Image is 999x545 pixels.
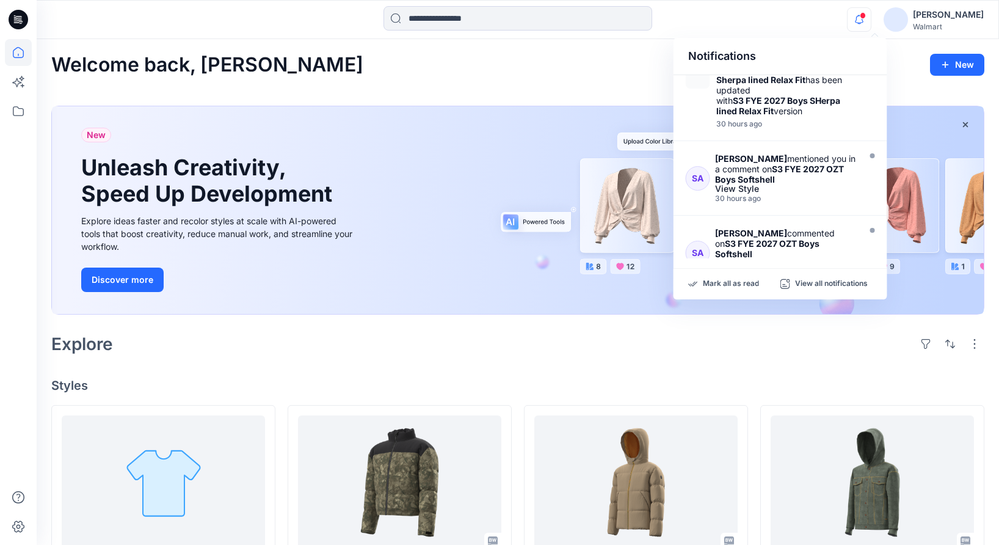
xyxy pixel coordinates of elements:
[715,185,857,193] div: View Style
[81,214,356,253] div: Explore ideas faster and recolor styles at scale with AI-powered tools that boost creativity, red...
[686,64,710,89] img: S3 FYE 2027 Boys SHerpa lined Relax Fit
[715,228,857,259] div: commented on
[715,238,819,259] strong: S3 FYE 2027 OZT Boys Softshell
[716,95,840,116] strong: S3 FYE 2027 Boys SHerpa lined Relax Fit
[913,22,984,31] div: Walmart
[81,268,164,292] button: Discover more
[715,194,857,203] div: Thursday, September 25, 2025 14:25
[884,7,908,32] img: avatar
[703,279,759,290] p: Mark all as read
[716,120,857,128] div: Thursday, September 25, 2025 14:55
[51,54,363,76] h2: Welcome back, [PERSON_NAME]
[715,228,787,238] strong: [PERSON_NAME]
[715,153,787,164] strong: [PERSON_NAME]
[51,334,113,354] h2: Explore
[715,153,857,185] div: mentioned you in a comment on
[51,378,984,393] h4: Styles
[87,128,106,142] span: New
[795,279,868,290] p: View all notifications
[81,155,338,207] h1: Unleash Creativity, Speed Up Development
[686,166,710,191] div: SA
[715,164,844,185] strong: S3 FYE 2027 OZT Boys Softshell
[674,38,887,75] div: Notifications
[930,54,984,76] button: New
[686,241,710,265] div: SA
[81,268,356,292] a: Discover more
[913,7,984,22] div: [PERSON_NAME]
[716,64,857,116] div: Your style has been updated with version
